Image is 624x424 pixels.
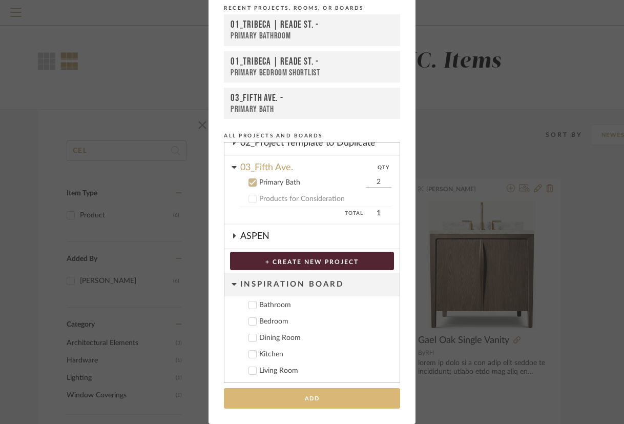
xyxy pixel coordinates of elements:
div: 01_Tribeca | Reade St. - [231,19,393,31]
div: 03_Fifth Ave. - [231,92,393,104]
div: Bathroom [259,301,391,310]
div: Primary Bedroom SHORTLIST [231,68,393,78]
div: QTY [378,156,389,174]
div: Products for Consideration [259,195,391,204]
div: 01_Tribeca | Reade St. - [231,56,393,68]
span: 1 [366,207,391,219]
div: Primary Bathroom [231,31,393,42]
div: 03_Fifth Ave. [240,156,378,174]
div: Bedroom [259,317,391,326]
div: Dining Room [259,334,391,342]
div: Recent Projects, Rooms, or Boards [224,4,400,13]
span: Total [240,207,363,219]
div: Living Room [259,367,391,375]
button: Add [224,388,400,409]
div: Primary Bath [259,178,363,187]
div: All Projects and Boards [224,131,400,140]
div: 02_Project Template to Duplicate [240,131,400,155]
div: ASPEN [240,225,400,248]
div: Primary Bath [231,104,393,114]
input: Primary Bath [366,177,391,188]
button: + CREATE NEW PROJECT [230,252,394,270]
div: Inspiration Board [240,273,400,296]
div: Kitchen [259,350,391,359]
